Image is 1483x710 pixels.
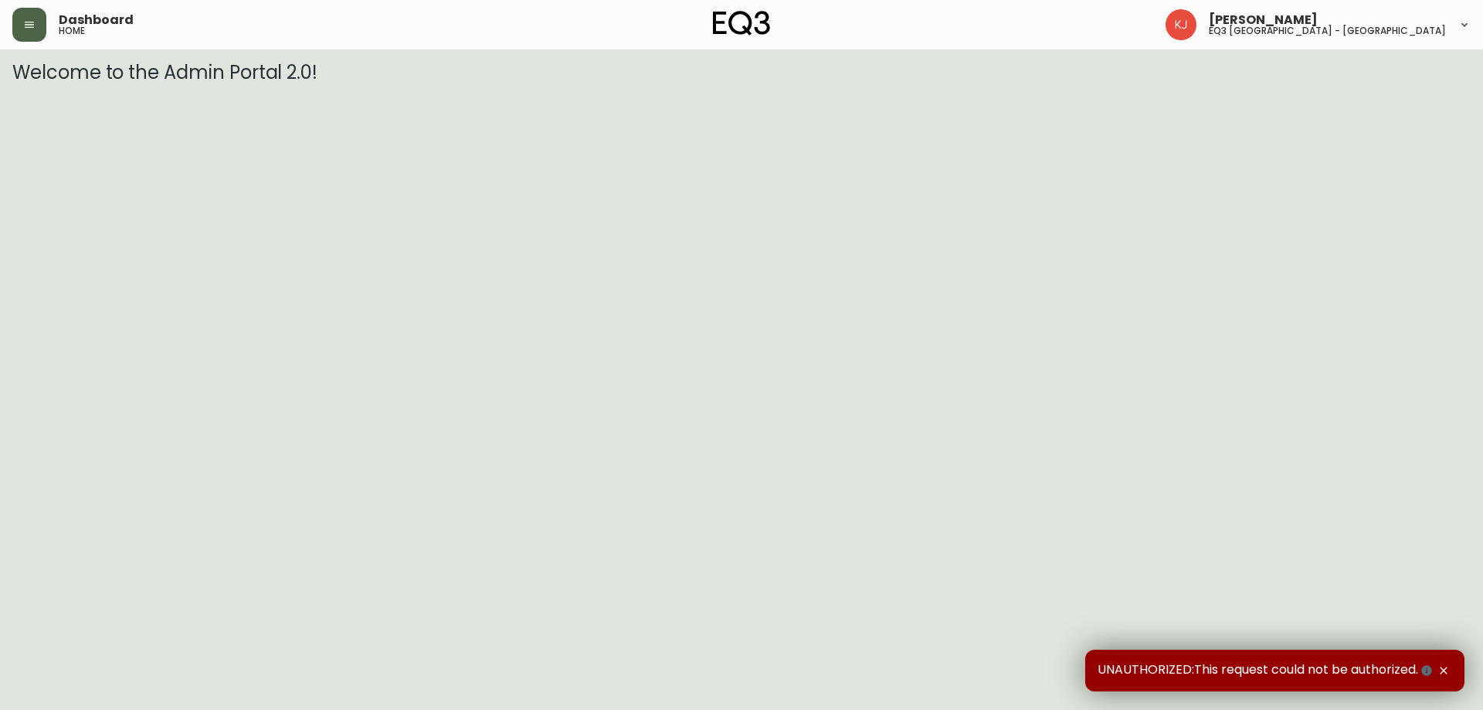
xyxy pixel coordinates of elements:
[59,14,134,26] span: Dashboard
[1166,9,1196,40] img: 24a625d34e264d2520941288c4a55f8e
[1209,14,1318,26] span: [PERSON_NAME]
[713,11,770,36] img: logo
[12,62,1471,83] h3: Welcome to the Admin Portal 2.0!
[1209,26,1446,36] h5: eq3 [GEOGRAPHIC_DATA] - [GEOGRAPHIC_DATA]
[59,26,85,36] h5: home
[1098,662,1435,679] span: UNAUTHORIZED:This request could not be authorized.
